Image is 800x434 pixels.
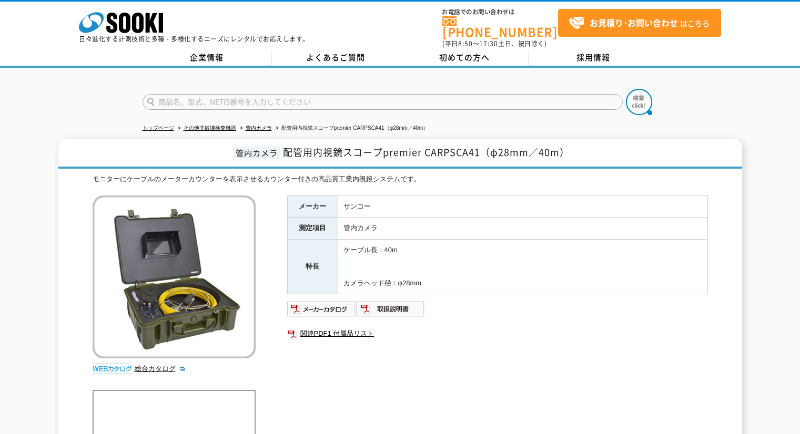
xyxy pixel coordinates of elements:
[135,365,186,373] a: 総合カタログ
[529,50,658,66] a: 採用情報
[400,50,529,66] a: 初めての方へ
[246,125,272,131] a: 管内カメラ
[442,9,558,15] span: お電話でのお問い合わせは
[93,174,708,185] div: モニターにケーブルのメーターカウンターを表示させるカウンター付きの高品質工業内視鏡システムです。
[338,218,707,240] td: 管内カメラ
[442,16,558,38] a: [PHONE_NUMBER]
[569,15,710,31] span: はこちら
[287,301,356,317] img: メーカーカタログ
[458,39,473,48] span: 8:50
[93,364,132,374] img: webカタログ
[143,94,623,110] input: 商品名、型式、NETIS番号を入力してください
[338,240,707,294] td: ケーブル長：40m カメラヘッド径：φ28mm
[439,51,490,63] span: 初めての方へ
[287,218,338,240] th: 測定項目
[274,123,429,134] li: 配管用内視鏡スコープpremier CARPSCA41（φ28mm／40m）
[338,195,707,218] td: サンコー
[356,301,425,317] img: 取扱説明書
[271,50,400,66] a: よくあるご質問
[479,39,498,48] span: 17:30
[93,195,256,358] img: 配管用内視鏡スコープpremier CARPSCA41（φ28mm／40m）
[79,36,309,42] p: 日々進化する計測技術と多種・多様化するニーズにレンタルでお応えします。
[356,308,425,316] a: 取扱説明書
[143,125,174,131] a: トップページ
[287,327,708,340] a: 関連PDF1 付属品リスト
[283,145,570,159] span: 配管用内視鏡スコープpremier CARPSCA41（φ28mm／40m）
[442,39,546,48] span: (平日 ～ 土日、祝日除く)
[287,308,356,316] a: メーカーカタログ
[233,147,280,159] span: 管内カメラ
[184,125,236,131] a: その他非破壊検査機器
[143,50,271,66] a: 企業情報
[287,195,338,218] th: メーカー
[626,89,652,115] img: btn_search.png
[590,16,678,29] strong: お見積り･お問い合わせ
[287,240,338,294] th: 特長
[558,9,721,37] a: お見積り･お問い合わせはこちら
